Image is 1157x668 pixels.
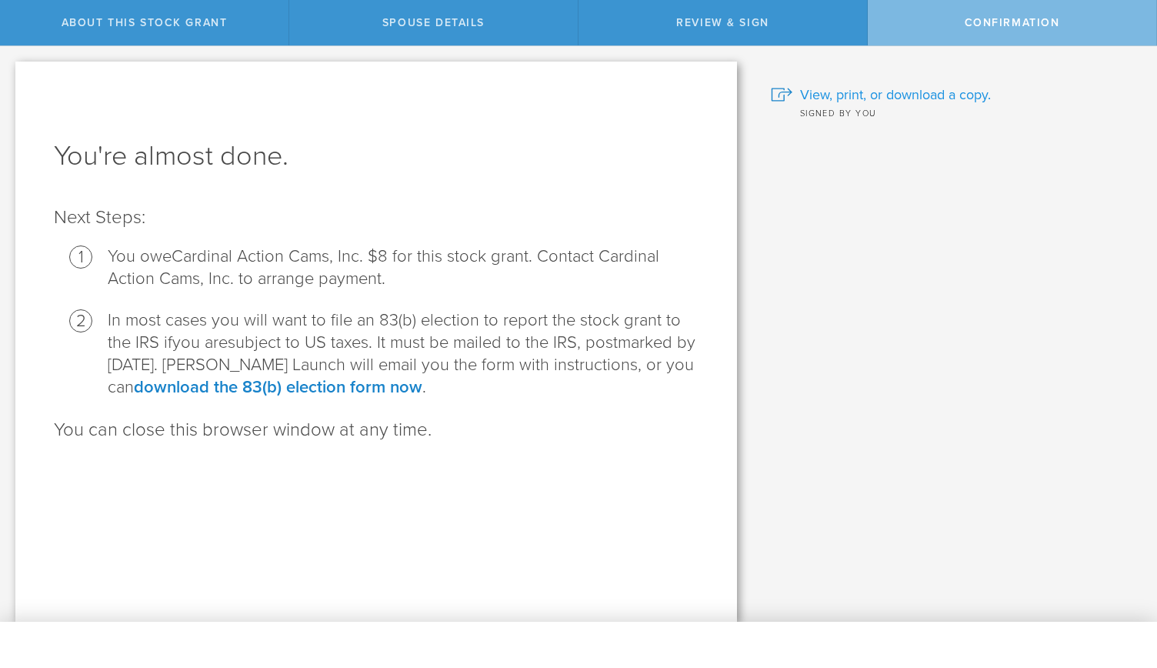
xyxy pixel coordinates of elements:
span: You owe [108,246,172,266]
span: View, print, or download a copy. [800,85,991,105]
span: Review & Sign [676,16,769,29]
li: Cardinal Action Cams, Inc. $8 for this stock grant. Contact Cardinal Action Cams, Inc. to arrange... [108,245,699,290]
li: In most cases you will want to file an 83(b) election to report the stock grant to the IRS if sub... [108,309,699,399]
h1: You're almost done. [54,138,699,175]
span: you are [172,332,228,352]
a: download the 83(b) election form now [134,377,422,397]
span: Confirmation [965,16,1060,29]
p: Next Steps: [54,205,699,230]
span: Spouse Details [382,16,485,29]
div: Signed by you [771,105,1134,120]
span: About this stock grant [62,16,228,29]
p: You can close this browser window at any time. [54,418,699,443]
